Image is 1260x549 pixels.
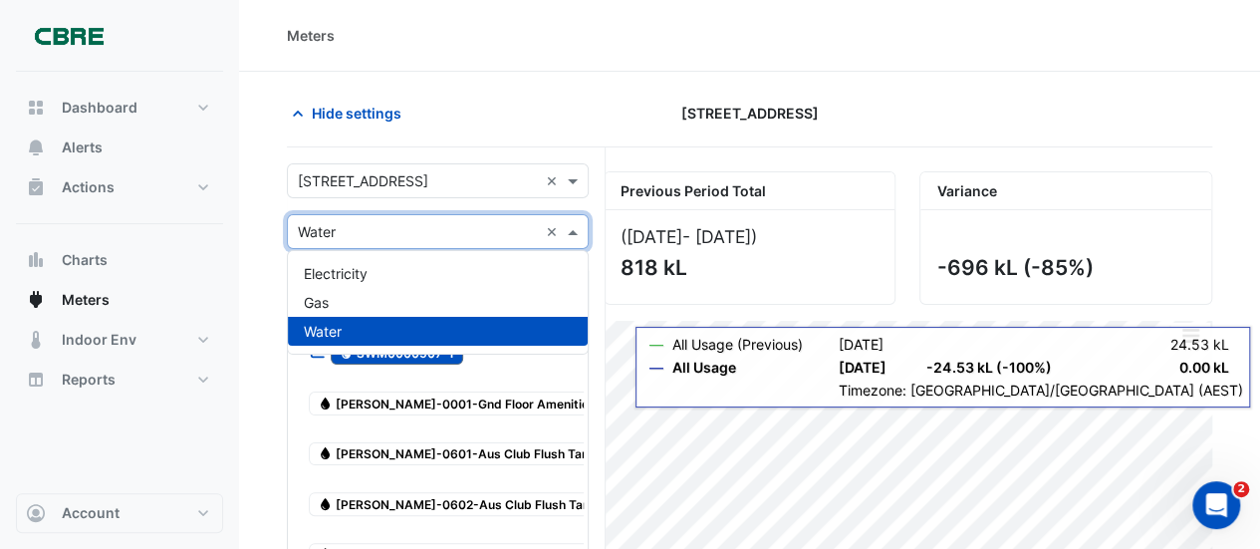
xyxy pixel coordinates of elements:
div: 818 kL [621,255,876,280]
app-icon: Dashboard [26,98,46,118]
button: Hide settings [287,96,414,131]
app-icon: Charts [26,250,46,270]
div: -696 kL (-85%) [936,255,1191,280]
button: Meters [16,280,223,320]
fa-icon: Water [318,396,333,411]
app-icon: Reports [26,370,46,390]
span: Reports [62,370,116,390]
app-icon: Meters [26,290,46,310]
div: ([DATE] ) [621,226,880,247]
fa-icon: Water [318,446,333,461]
span: - [DATE] [682,226,751,247]
fa-icon: Water [318,496,333,511]
app-icon: Indoor Env [26,330,46,350]
app-icon: Actions [26,177,46,197]
button: Indoor Env [16,320,223,360]
div: Previous Period Total [605,172,895,210]
fa-icon: Reportable [309,344,327,361]
span: Gas [304,294,329,311]
button: Account [16,493,223,533]
img: Company Logo [24,16,114,56]
span: Indoor Env [62,330,136,350]
span: Clear [546,221,563,242]
span: [PERSON_NAME]-0602-Aus Club Flush Tank 2 [309,492,616,516]
button: Reports [16,360,223,400]
span: Electricity [304,265,368,282]
span: [STREET_ADDRESS] [681,103,819,124]
app-icon: Alerts [26,137,46,157]
span: Dashboard [62,98,137,118]
span: Actions [62,177,115,197]
button: More Options [1170,323,1210,348]
span: Hide settings [312,103,401,124]
div: Meters [287,25,335,46]
iframe: Intercom live chat [1192,481,1240,529]
button: Actions [16,167,223,207]
span: Charts [62,250,108,270]
div: Variance [920,172,1211,210]
span: Alerts [62,137,103,157]
span: Meters [62,290,110,310]
button: Charts [16,240,223,280]
span: [PERSON_NAME]-0001-Gnd Floor Amenities [309,392,605,415]
button: Alerts [16,128,223,167]
span: 2 [1233,481,1249,497]
span: Clear [546,170,563,191]
ng-dropdown-panel: Options list [287,250,589,355]
button: Dashboard [16,88,223,128]
span: Account [62,503,120,523]
span: [PERSON_NAME]-0601-Aus Club Flush Tank 1 [309,442,614,466]
span: Water [304,323,342,340]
